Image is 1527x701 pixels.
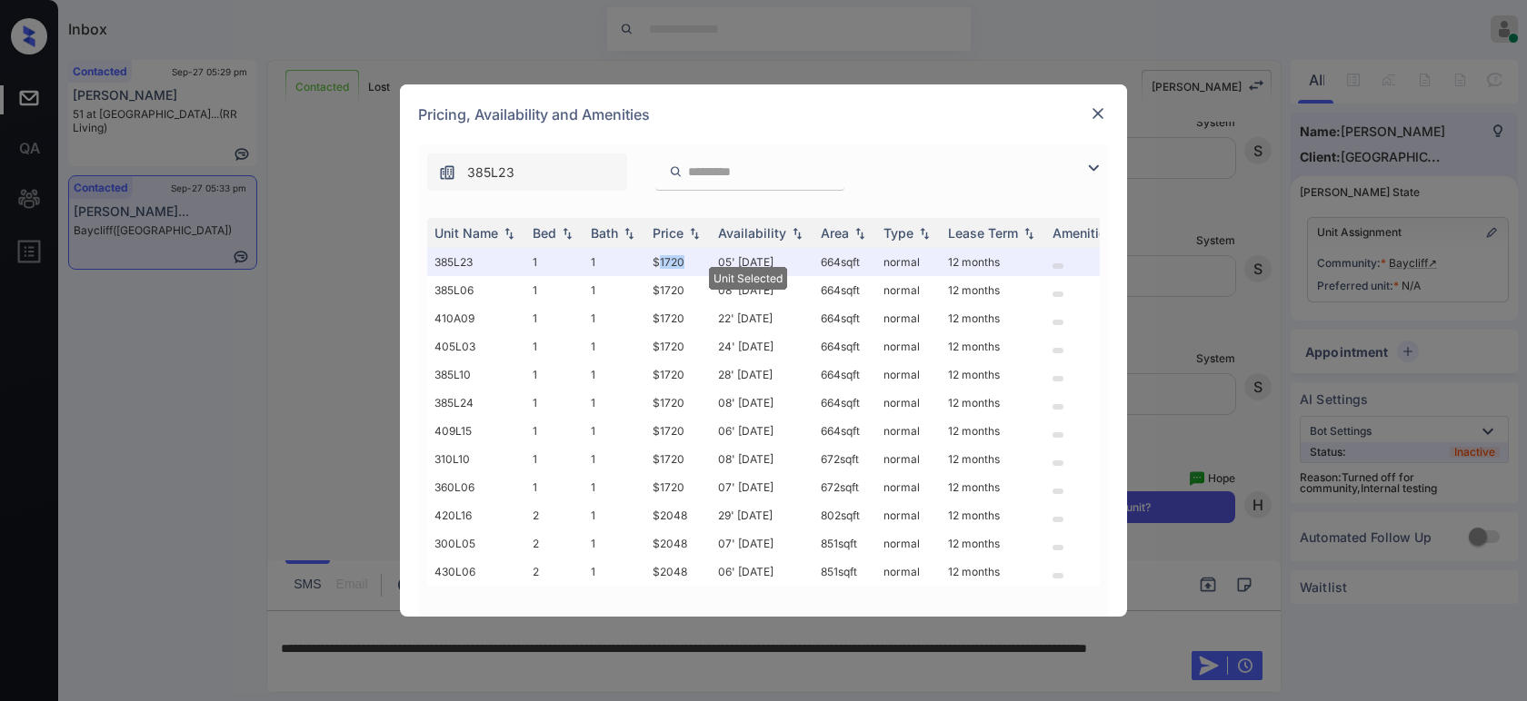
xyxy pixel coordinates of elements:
[1083,157,1104,179] img: icon-zuma
[584,529,645,558] td: 1
[876,360,941,389] td: normal
[813,389,876,417] td: 664 sqft
[558,227,576,240] img: sorting
[584,417,645,445] td: 1
[813,276,876,304] td: 664 sqft
[525,360,584,389] td: 1
[711,558,813,586] td: 06' [DATE]
[591,225,618,241] div: Bath
[645,417,711,445] td: $1720
[876,445,941,473] td: normal
[1053,225,1113,241] div: Amenities
[645,304,711,332] td: $1720
[813,558,876,586] td: 851 sqft
[427,473,525,501] td: 360L06
[645,360,711,389] td: $1720
[941,360,1045,389] td: 12 months
[1020,227,1038,240] img: sorting
[941,445,1045,473] td: 12 months
[941,558,1045,586] td: 12 months
[645,473,711,501] td: $1720
[645,276,711,304] td: $1720
[525,501,584,529] td: 2
[711,248,813,276] td: 05' [DATE]
[584,360,645,389] td: 1
[813,501,876,529] td: 802 sqft
[876,332,941,360] td: normal
[584,473,645,501] td: 1
[711,417,813,445] td: 06' [DATE]
[941,417,1045,445] td: 12 months
[620,227,638,240] img: sorting
[883,225,913,241] div: Type
[711,360,813,389] td: 28' [DATE]
[941,473,1045,501] td: 12 months
[400,84,1127,144] div: Pricing, Availability and Amenities
[645,445,711,473] td: $1720
[653,225,684,241] div: Price
[711,276,813,304] td: 08' [DATE]
[711,501,813,529] td: 29' [DATE]
[876,389,941,417] td: normal
[584,558,645,586] td: 1
[669,163,683,180] img: icon-zuma
[645,501,711,529] td: $2048
[718,225,786,241] div: Availability
[813,529,876,558] td: 851 sqft
[948,225,1018,241] div: Lease Term
[941,332,1045,360] td: 12 months
[427,332,525,360] td: 405L03
[427,529,525,558] td: 300L05
[941,276,1045,304] td: 12 months
[876,248,941,276] td: normal
[427,276,525,304] td: 385L06
[851,227,869,240] img: sorting
[525,389,584,417] td: 1
[525,445,584,473] td: 1
[876,473,941,501] td: normal
[584,248,645,276] td: 1
[427,360,525,389] td: 385L10
[427,248,525,276] td: 385L23
[584,501,645,529] td: 1
[645,389,711,417] td: $1720
[525,529,584,558] td: 2
[711,445,813,473] td: 08' [DATE]
[427,558,525,586] td: 430L06
[711,304,813,332] td: 22' [DATE]
[427,501,525,529] td: 420L16
[813,332,876,360] td: 664 sqft
[876,501,941,529] td: normal
[584,304,645,332] td: 1
[645,558,711,586] td: $2048
[941,501,1045,529] td: 12 months
[645,332,711,360] td: $1720
[427,304,525,332] td: 410A09
[813,473,876,501] td: 672 sqft
[813,360,876,389] td: 664 sqft
[941,304,1045,332] td: 12 months
[915,227,933,240] img: sorting
[467,163,514,183] span: 385L23
[941,529,1045,558] td: 12 months
[427,417,525,445] td: 409L15
[584,389,645,417] td: 1
[533,225,556,241] div: Bed
[525,276,584,304] td: 1
[813,417,876,445] td: 664 sqft
[427,445,525,473] td: 310L10
[500,227,518,240] img: sorting
[711,529,813,558] td: 07' [DATE]
[876,558,941,586] td: normal
[434,225,498,241] div: Unit Name
[1089,104,1107,123] img: close
[711,473,813,501] td: 07' [DATE]
[788,227,806,240] img: sorting
[813,248,876,276] td: 664 sqft
[525,304,584,332] td: 1
[711,389,813,417] td: 08' [DATE]
[525,473,584,501] td: 1
[876,529,941,558] td: normal
[876,417,941,445] td: normal
[876,276,941,304] td: normal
